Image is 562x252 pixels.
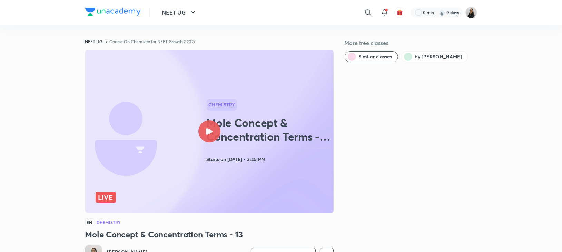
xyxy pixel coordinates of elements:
[85,8,141,18] a: Company Logo
[359,53,392,60] span: Similar classes
[397,9,403,16] img: avatar
[438,9,445,16] img: streak
[394,7,405,18] button: avatar
[97,220,121,224] h4: Chemistry
[345,39,477,47] h5: More free classes
[401,51,468,62] button: by Manisha Gaur
[85,229,334,240] h3: Mole Concept & Concentration Terms - 13
[85,8,141,16] img: Company Logo
[345,51,398,62] button: Similar classes
[207,116,331,143] h2: Mole Concept & Concentration Terms - 13
[85,218,94,226] span: EN
[207,155,331,164] h4: Starts on [DATE] • 3:45 PM
[110,39,196,44] a: Course On Chemistry for NEET Growth 2 2027
[465,7,477,18] img: Manisha Gaur
[415,53,462,60] span: by Manisha Gaur
[158,6,201,19] button: NEET UG
[85,39,103,44] a: NEET UG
